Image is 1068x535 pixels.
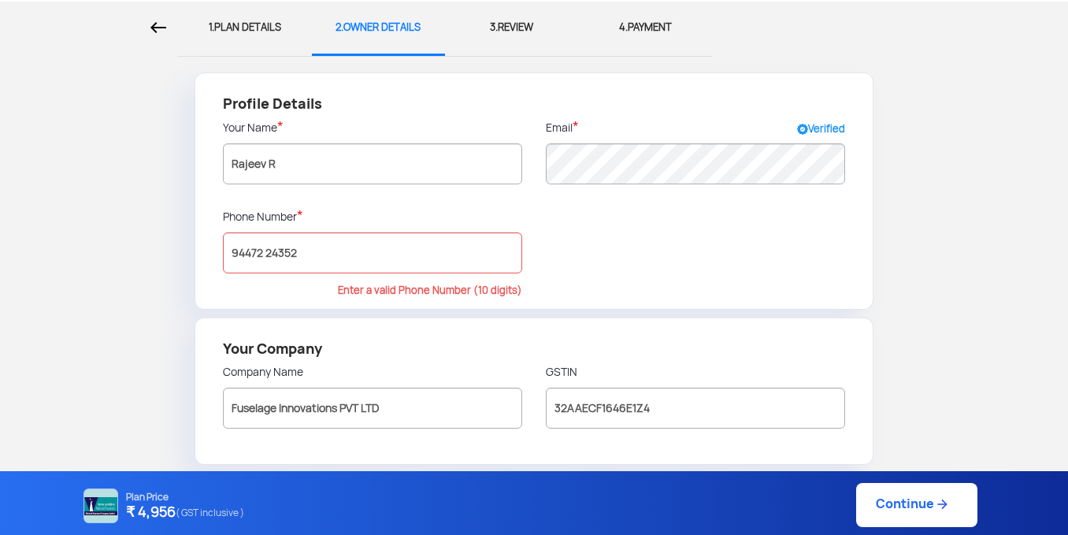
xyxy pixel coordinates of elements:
input: +91 | 00000 00000 [223,232,522,273]
span: 1. [209,20,214,34]
span: 3. [490,20,498,34]
h4: Profile Details [223,93,845,115]
div: PLAN DETAILS [190,2,300,54]
div: Verified [797,103,845,115]
h4: ₹ 4,956 [126,503,244,523]
span: 2. [336,20,343,34]
input: Name [223,143,522,184]
p: Phone Number [223,208,303,225]
h4: Your Company [223,338,845,360]
div: REVIEW [457,2,567,54]
p: GSTIN [546,364,845,380]
p: Email [546,119,579,136]
img: NATIONAL [83,489,118,523]
div: OWNER DETAILS [324,2,434,54]
p: Enter a valid Phone Number (10 digits) [223,285,522,296]
p: Company Name [223,364,522,380]
span: ( GST inclusive ) [176,503,244,523]
p: Your Name [223,119,522,136]
span: 4. [619,20,628,34]
div: PAYMENT [591,2,701,54]
img: Back [150,22,166,33]
p: Plan Price [126,492,244,503]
